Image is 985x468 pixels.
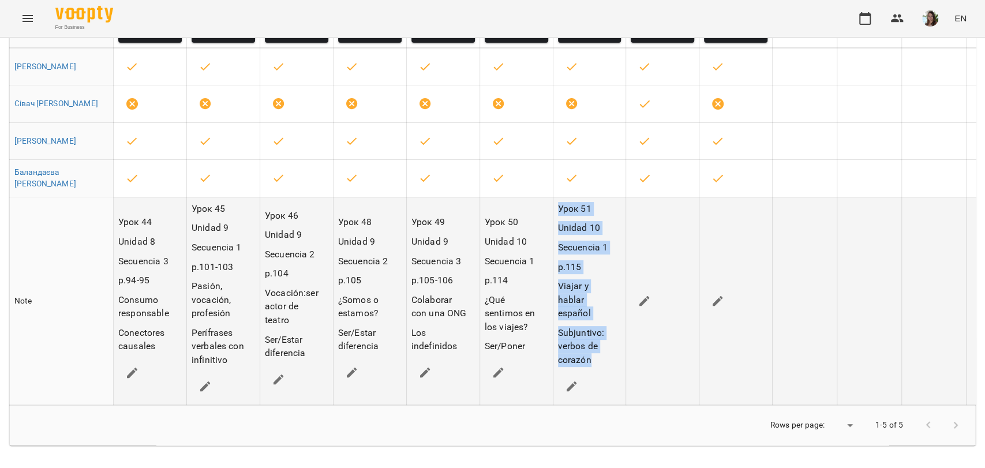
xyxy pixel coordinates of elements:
p: Unidad 9 [265,228,323,242]
p: Урок 49 [411,215,469,229]
a: Баландаєва [PERSON_NAME] [14,167,76,188]
p: p.114 [485,274,542,287]
img: 7a10c5ef298c1f51b8572f6d9a290e18.jpeg [922,10,938,27]
p: ¿Somos o estamos? [338,293,396,320]
img: Voopty Logo [55,6,113,23]
p: Secuencia 1 [485,254,542,268]
p: Secuencia 3 [411,254,469,268]
p: Secuencia 2 [338,254,396,268]
p: Conectores causales [118,326,176,353]
p: Unidad 9 [192,221,249,235]
p: Secuencia 1 [192,241,249,254]
p: Урок 46 [265,209,323,223]
p: p.115 [558,260,616,274]
p: Pasión, vocación, profesión [192,279,249,320]
p: Perífrases verbales con infinitivo [192,326,249,367]
td: Note [10,197,114,405]
p: p.104 [265,267,323,280]
a: [PERSON_NAME] [14,136,76,145]
p: ¿Qué sentimos en los viajes? [485,293,542,334]
button: EN [950,8,971,29]
p: p.105 [338,274,396,287]
p: Viajar y hablar español [558,279,616,320]
p: p.101-103 [192,260,249,274]
p: Rows per page: [770,420,825,431]
p: p.105-106 [411,274,469,287]
p: Los indefinidos [411,326,469,353]
p: Consumo responsable [118,293,176,320]
p: p.94-95 [118,274,176,287]
p: Ser/Poner [485,339,542,353]
p: Secuencia 2 [265,248,323,261]
a: Сівач [PERSON_NAME] [14,99,98,108]
p: Урок 51 [558,202,616,216]
p: Ser/Estar diferencia [338,326,396,353]
p: Unidad 8 [118,235,176,249]
p: Unidad 9 [338,235,396,249]
p: Урок 45 [192,202,249,216]
p: Subjuntivo: verbos de corazón [558,326,616,367]
span: For Business [55,24,113,31]
button: Menu [14,5,42,32]
p: Unidad 10 [485,235,542,249]
p: Vocación:ser actor de teatro [265,286,323,327]
p: Secuencia 1 [558,241,616,254]
p: Unidad 9 [411,235,469,249]
a: [PERSON_NAME] [14,62,76,71]
p: 1-5 of 5 [875,420,903,431]
p: Урок 50 [485,215,542,229]
p: Урок 48 [338,215,396,229]
p: Secuencia 3 [118,254,176,268]
span: EN [954,12,967,24]
p: Урок 44 [118,215,176,229]
p: Colaborar con una ONG [411,293,469,320]
div: ​ [829,417,857,433]
p: Ser/Estar diferencia [265,333,323,360]
p: Unidad 10 [558,221,616,235]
